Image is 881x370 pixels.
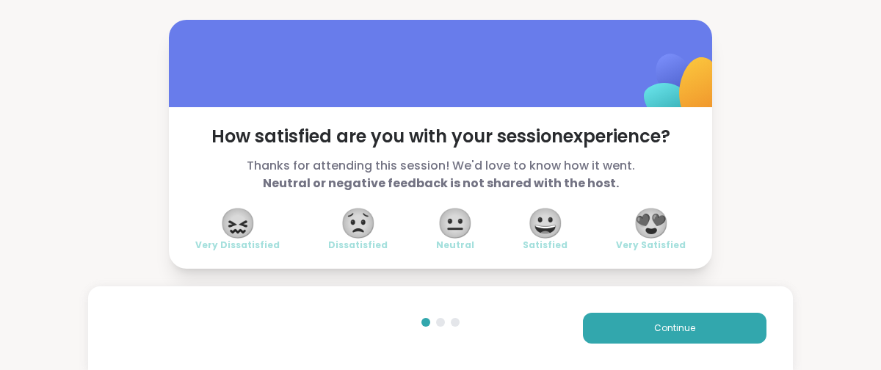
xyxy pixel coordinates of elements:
[436,239,474,251] span: Neutral
[523,239,568,251] span: Satisfied
[633,210,670,236] span: 😍
[583,313,766,344] button: Continue
[220,210,256,236] span: 😖
[609,15,755,162] img: ShareWell Logomark
[437,210,474,236] span: 😐
[328,239,388,251] span: Dissatisfied
[195,125,686,148] span: How satisfied are you with your session experience?
[263,175,619,192] b: Neutral or negative feedback is not shared with the host.
[195,239,280,251] span: Very Dissatisfied
[527,210,564,236] span: 😀
[616,239,686,251] span: Very Satisfied
[195,157,686,192] span: Thanks for attending this session! We'd love to know how it went.
[654,322,695,335] span: Continue
[340,210,377,236] span: 😟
